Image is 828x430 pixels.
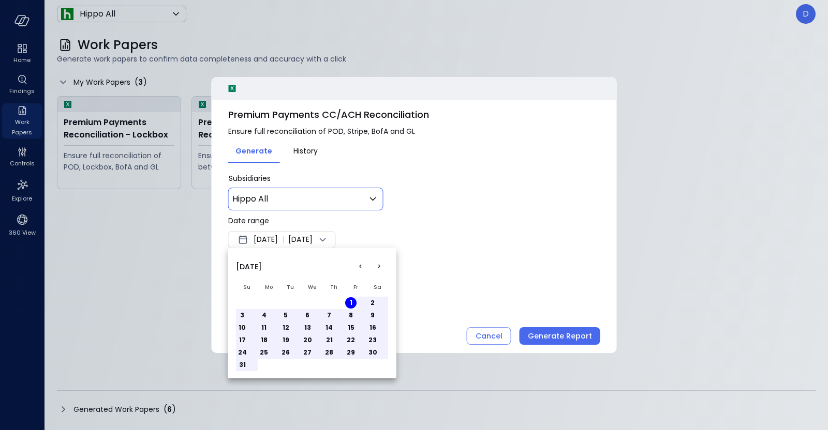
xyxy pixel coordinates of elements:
[366,278,388,297] th: Saturday
[345,334,357,346] button: Friday, August 22nd, 2025, selected
[236,310,248,321] button: Sunday, August 3rd, 2025, selected
[345,347,357,358] button: Friday, August 29th, 2025, selected
[236,359,248,371] button: Sunday, August 31st, 2025, selected
[367,347,378,358] button: Saturday, August 30th, 2025, selected
[367,310,378,321] button: Saturday, August 9th, 2025, selected
[323,278,345,297] th: Thursday
[236,322,248,333] button: Sunday, August 10th, 2025, selected
[279,278,301,297] th: Tuesday
[345,297,357,309] button: Friday, August 1st, 2025, selected
[323,347,335,358] button: Thursday, August 28th, 2025, selected
[345,278,366,297] th: Friday
[280,310,291,321] button: Tuesday, August 5th, 2025, selected
[302,322,313,333] button: Wednesday, August 13th, 2025, selected
[302,334,313,346] button: Wednesday, August 20th, 2025, selected
[236,334,248,346] button: Sunday, August 17th, 2025, selected
[323,310,335,321] button: Thursday, August 7th, 2025, selected
[301,278,323,297] th: Wednesday
[236,261,262,272] span: [DATE]
[323,334,335,346] button: Thursday, August 21st, 2025, selected
[258,334,270,346] button: Monday, August 18th, 2025, selected
[345,322,357,333] button: Friday, August 15th, 2025, selected
[280,322,291,333] button: Tuesday, August 12th, 2025, selected
[302,310,313,321] button: Wednesday, August 6th, 2025, selected
[367,322,378,333] button: Saturday, August 16th, 2025, selected
[258,310,270,321] button: Monday, August 4th, 2025, selected
[345,310,357,321] button: Friday, August 8th, 2025, selected
[280,347,291,358] button: Tuesday, August 26th, 2025, selected
[323,322,335,333] button: Thursday, August 14th, 2025, selected
[236,347,248,358] button: Sunday, August 24th, 2025, selected
[367,297,378,309] button: Saturday, August 2nd, 2025, selected
[236,278,258,297] th: Sunday
[258,278,279,297] th: Monday
[367,334,378,346] button: Saturday, August 23rd, 2025, selected
[369,257,388,276] button: Go to the Next Month
[258,347,270,358] button: Monday, August 25th, 2025, selected
[302,347,313,358] button: Wednesday, August 27th, 2025, selected
[351,257,369,276] button: Go to the Previous Month
[236,278,388,371] table: August 2025
[280,334,291,346] button: Tuesday, August 19th, 2025, selected
[258,322,270,333] button: Monday, August 11th, 2025, selected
